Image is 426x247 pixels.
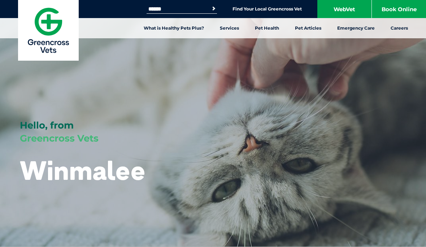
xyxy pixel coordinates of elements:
a: What is Healthy Pets Plus? [136,18,212,38]
a: Pet Health [247,18,287,38]
span: Greencross Vets [20,133,99,144]
h1: Winmalee [20,156,145,185]
a: Careers [383,18,416,38]
a: Pet Articles [287,18,329,38]
a: Emergency Care [329,18,383,38]
a: Services [212,18,247,38]
span: Hello, from [20,120,74,131]
a: Find Your Local Greencross Vet [232,6,302,12]
button: Search [210,5,217,12]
